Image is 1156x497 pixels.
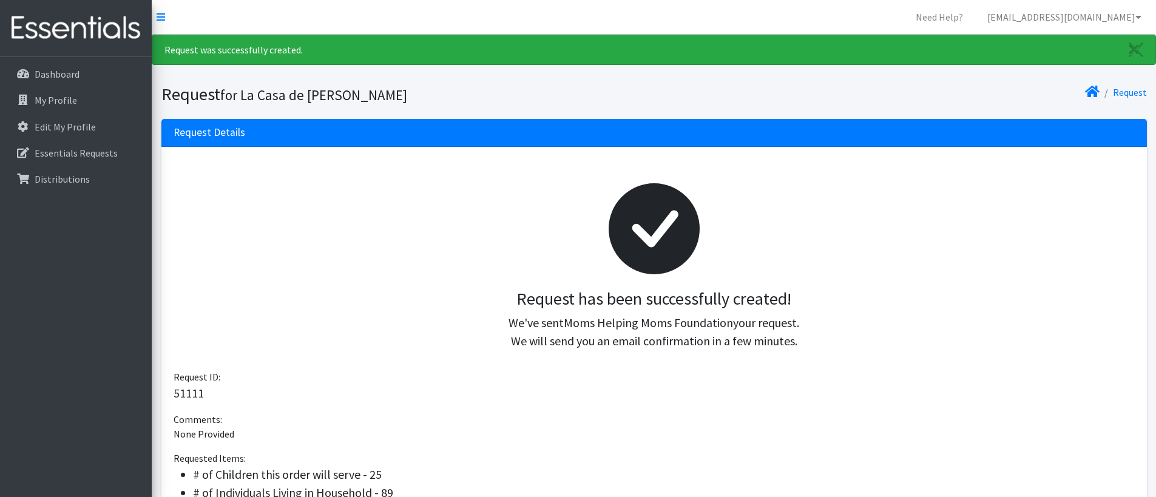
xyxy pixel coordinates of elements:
[183,314,1125,350] p: We've sent your request. We will send you an email confirmation in a few minutes.
[35,173,90,185] p: Distributions
[174,413,222,425] span: Comments:
[161,84,650,105] h1: Request
[906,5,973,29] a: Need Help?
[978,5,1151,29] a: [EMAIL_ADDRESS][DOMAIN_NAME]
[174,126,245,139] h3: Request Details
[35,94,77,106] p: My Profile
[193,465,1135,484] li: # of Children this order will serve - 25
[183,289,1125,309] h3: Request has been successfully created!
[1113,86,1147,98] a: Request
[5,167,147,191] a: Distributions
[174,452,246,464] span: Requested Items:
[5,62,147,86] a: Dashboard
[5,141,147,165] a: Essentials Requests
[174,371,220,383] span: Request ID:
[5,88,147,112] a: My Profile
[174,384,1135,402] p: 51111
[564,315,733,330] span: Moms Helping Moms Foundation
[1117,35,1155,64] a: Close
[35,147,118,159] p: Essentials Requests
[35,121,96,133] p: Edit My Profile
[5,8,147,49] img: HumanEssentials
[152,35,1156,65] div: Request was successfully created.
[220,86,407,104] small: for La Casa de [PERSON_NAME]
[174,428,234,440] span: None Provided
[35,68,79,80] p: Dashboard
[5,115,147,139] a: Edit My Profile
